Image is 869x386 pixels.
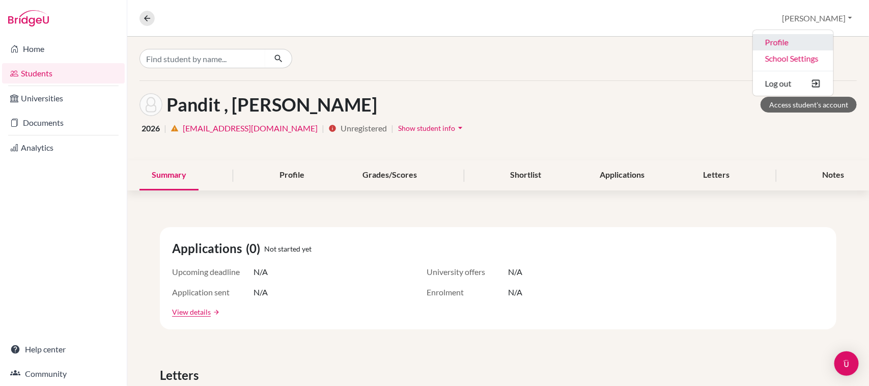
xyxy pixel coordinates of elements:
i: warning [171,124,179,132]
a: Community [2,364,125,384]
button: Show student infoarrow_drop_down [398,120,466,136]
button: [PERSON_NAME] [778,9,857,28]
div: Letters [691,160,742,190]
a: Home [2,39,125,59]
span: N/A [254,286,268,298]
span: Enrolment [427,286,508,298]
ul: [PERSON_NAME] [752,30,834,96]
img: Kembal Prakash Kshitij Pandit 's avatar [139,93,162,116]
span: University offers [427,266,508,278]
i: info [328,124,337,132]
span: | [391,122,394,134]
a: Universities [2,88,125,108]
div: Summary [139,160,199,190]
span: Applications [172,239,246,258]
a: Documents [2,113,125,133]
span: 2026 [142,122,160,134]
div: Open Intercom Messenger [834,351,859,376]
a: [EMAIL_ADDRESS][DOMAIN_NAME] [183,122,318,134]
span: | [322,122,324,134]
div: Grades/Scores [351,160,430,190]
div: Applications [587,160,657,190]
a: Access student's account [761,97,857,113]
a: View details [172,307,211,317]
a: arrow_forward [211,309,220,316]
h1: Pandit , [PERSON_NAME] [166,94,377,116]
div: Shortlist [498,160,553,190]
span: Unregistered [341,122,387,134]
span: N/A [254,266,268,278]
a: Help center [2,339,125,360]
span: Not started yet [264,243,312,254]
input: Find student by name... [139,49,266,68]
i: arrow_drop_down [455,123,465,133]
a: Profile [753,34,833,50]
span: Letters [160,366,203,384]
span: Show student info [398,124,455,132]
span: (0) [246,239,264,258]
div: Notes [810,160,857,190]
a: Analytics [2,137,125,158]
span: N/A [508,266,522,278]
span: N/A [508,286,522,298]
img: Bridge-U [8,10,49,26]
span: Application sent [172,286,254,298]
button: Log out [753,75,833,92]
span: Upcoming deadline [172,266,254,278]
div: Profile [267,160,317,190]
span: | [164,122,166,134]
a: Students [2,63,125,84]
a: School Settings [753,50,833,67]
